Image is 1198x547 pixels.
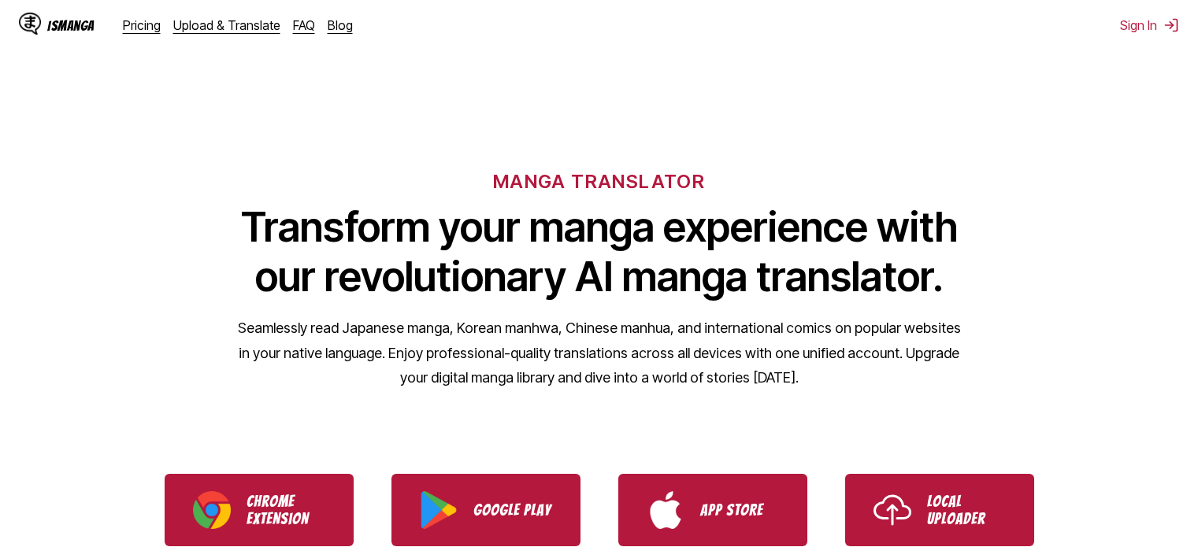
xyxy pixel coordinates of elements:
[247,493,325,527] p: Chrome Extension
[873,491,911,529] img: Upload icon
[647,491,684,529] img: App Store logo
[473,501,552,519] p: Google Play
[47,18,95,33] div: IsManga
[845,474,1034,546] a: Use IsManga Local Uploader
[173,17,280,33] a: Upload & Translate
[1120,17,1179,33] button: Sign In
[700,501,779,519] p: App Store
[1163,17,1179,33] img: Sign out
[19,13,123,38] a: IsManga LogoIsManga
[420,491,458,529] img: Google Play logo
[293,17,315,33] a: FAQ
[237,316,962,390] p: Seamlessly read Japanese manga, Korean manhwa, Chinese manhua, and international comics on popula...
[618,474,807,546] a: Download IsManga from App Store
[123,17,161,33] a: Pricing
[328,17,353,33] a: Blog
[165,474,354,546] a: Download IsManga Chrome Extension
[493,170,705,193] h6: MANGA TRANSLATOR
[237,202,962,301] h1: Transform your manga experience with our revolutionary AI manga translator.
[193,491,231,529] img: Chrome logo
[19,13,41,35] img: IsManga Logo
[391,474,580,546] a: Download IsManga from Google Play
[927,493,1006,527] p: Local Uploader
